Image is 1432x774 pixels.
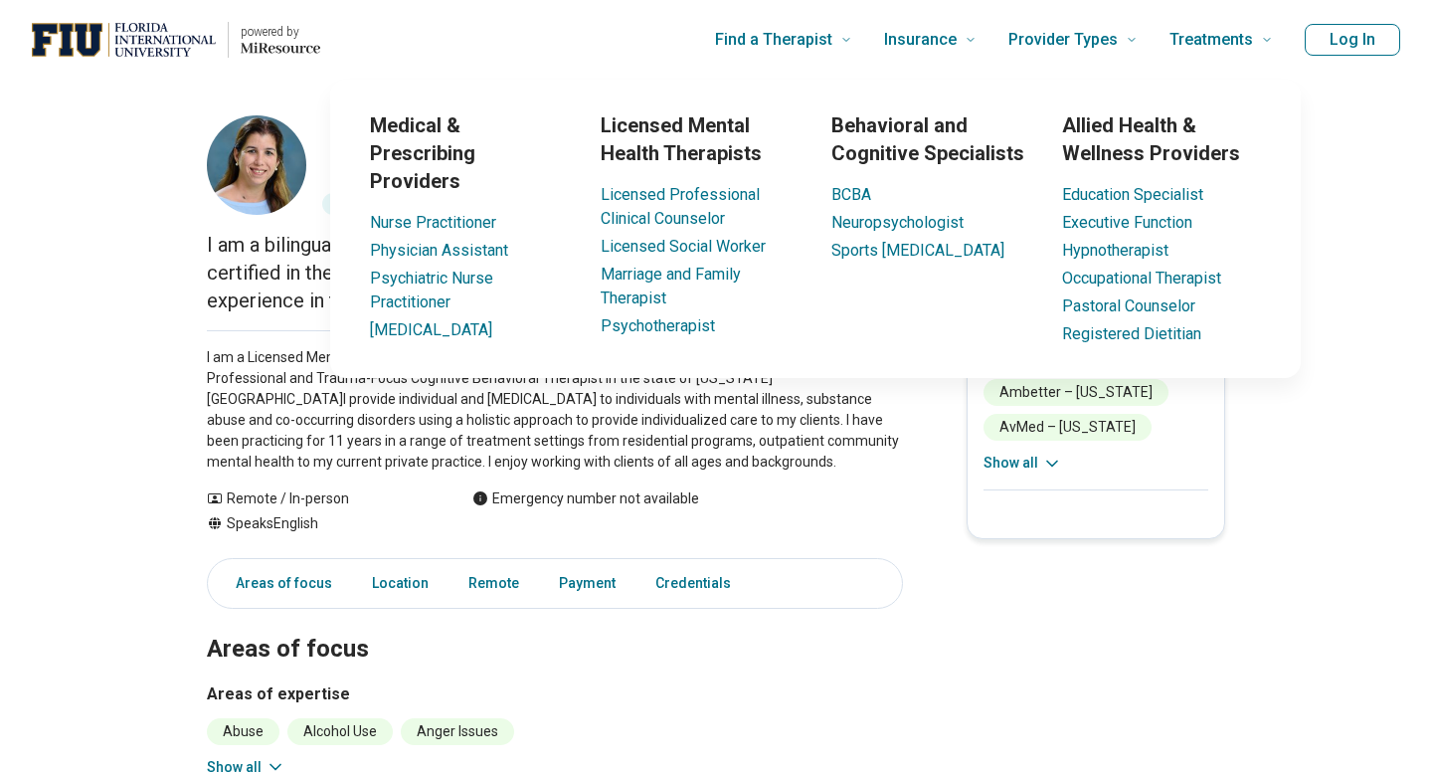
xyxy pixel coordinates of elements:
li: Alcohol Use [287,718,393,745]
button: Show all [984,453,1062,474]
a: Licensed Social Worker [601,237,766,256]
span: Treatments [1169,26,1253,54]
h3: Behavioral and Cognitive Specialists [831,111,1030,167]
div: Emergency number not available [472,488,699,509]
span: Provider Types [1008,26,1118,54]
div: Remote / In-person [207,488,433,509]
a: Occupational Therapist [1062,269,1221,288]
img: Miriam Rodriguez, Licensed Clinical Mental Health Counselor (LCMHC) [207,115,306,215]
li: Anger Issues [401,718,514,745]
a: Sports [MEDICAL_DATA] [831,241,1004,260]
a: Payment [547,563,627,604]
a: Registered Dietitian [1062,324,1201,343]
a: Licensed Professional Clinical Counselor [601,185,760,228]
h3: Allied Health & Wellness Providers [1062,111,1261,167]
div: Provider Types [211,80,1420,378]
a: Physician Assistant [370,241,508,260]
button: Log In [1305,24,1400,56]
p: I am a bilingual licensed Mental Health Counselor, MCAP, TF-CBT and CCTP certified in the state o... [207,231,903,314]
a: Education Specialist [1062,185,1203,204]
h3: Licensed Mental Health Therapists [601,111,800,167]
a: Psychiatric Nurse Practitioner [370,269,493,311]
span: Insurance [884,26,957,54]
a: Remote [456,563,531,604]
a: Executive Function [1062,213,1192,232]
a: Credentials [643,563,755,604]
a: Psychotherapist [601,316,715,335]
a: Pastoral Counselor [1062,296,1195,315]
li: Ambetter – [US_STATE] [984,379,1168,406]
a: Nurse Practitioner [370,213,496,232]
a: Hypnotherapist [1062,241,1168,260]
h3: Areas of expertise [207,682,903,706]
a: BCBA [831,185,871,204]
h2: Areas of focus [207,585,903,667]
a: Neuropsychologist [831,213,964,232]
span: Find a Therapist [715,26,832,54]
div: Speaks English [207,513,433,534]
a: Marriage and Family Therapist [601,265,741,307]
a: [MEDICAL_DATA] [370,320,492,339]
a: Areas of focus [212,563,344,604]
h3: Medical & Prescribing Providers [370,111,569,195]
a: Home page [32,8,320,72]
p: powered by [241,24,320,40]
p: I am a Licensed Mental Health Counselor, Certified Addictions Professional, Certified Clinical Tr... [207,347,903,473]
li: Abuse [207,718,279,745]
li: AvMed – [US_STATE] [984,414,1152,441]
a: Location [360,563,441,604]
